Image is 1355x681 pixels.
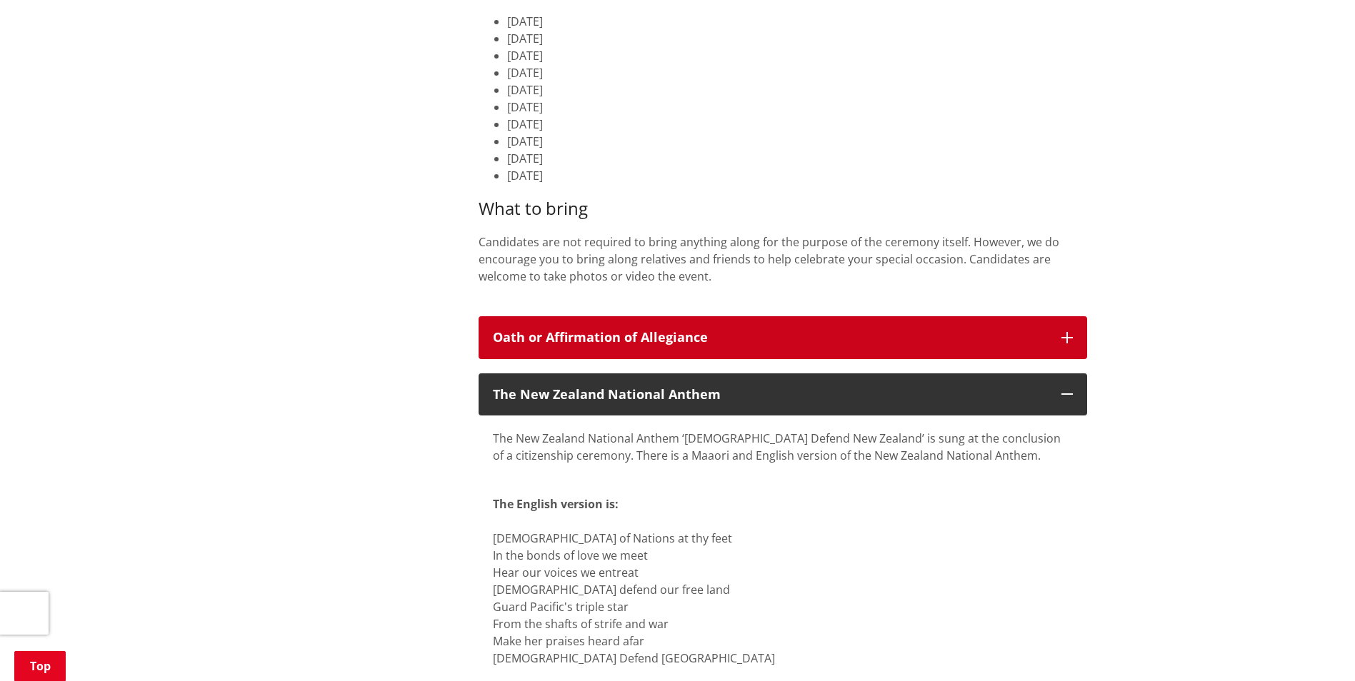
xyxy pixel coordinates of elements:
li: [DATE] [507,81,1087,99]
li: [DATE] [507,116,1087,133]
p: The New Zealand National Anthem ‘[DEMOGRAPHIC_DATA] Defend New Zealand’ is sung at the conclusion... [493,430,1073,464]
li: [DATE] [507,47,1087,64]
h3: Oath or Affirmation of Allegiance [493,331,1047,345]
li: [DATE] [507,99,1087,116]
li: [DATE] [507,13,1087,30]
p: Candidates are not required to bring anything along for the purpose of the ceremony itself. Howev... [479,233,1087,302]
li: [DATE] [507,150,1087,167]
h3: The New Zealand National Anthem [493,388,1047,402]
li: [DATE] [507,133,1087,150]
h3: What to bring [479,198,1087,219]
li: [DATE] [507,167,1087,184]
button: Oath or Affirmation of Allegiance [479,316,1087,359]
li: [DATE] [507,30,1087,47]
button: The New Zealand National Anthem [479,373,1087,416]
strong: The English version is: [493,496,619,512]
li: [DATE] [507,64,1087,81]
iframe: Messenger Launcher [1289,621,1341,672]
a: Top [14,651,66,681]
